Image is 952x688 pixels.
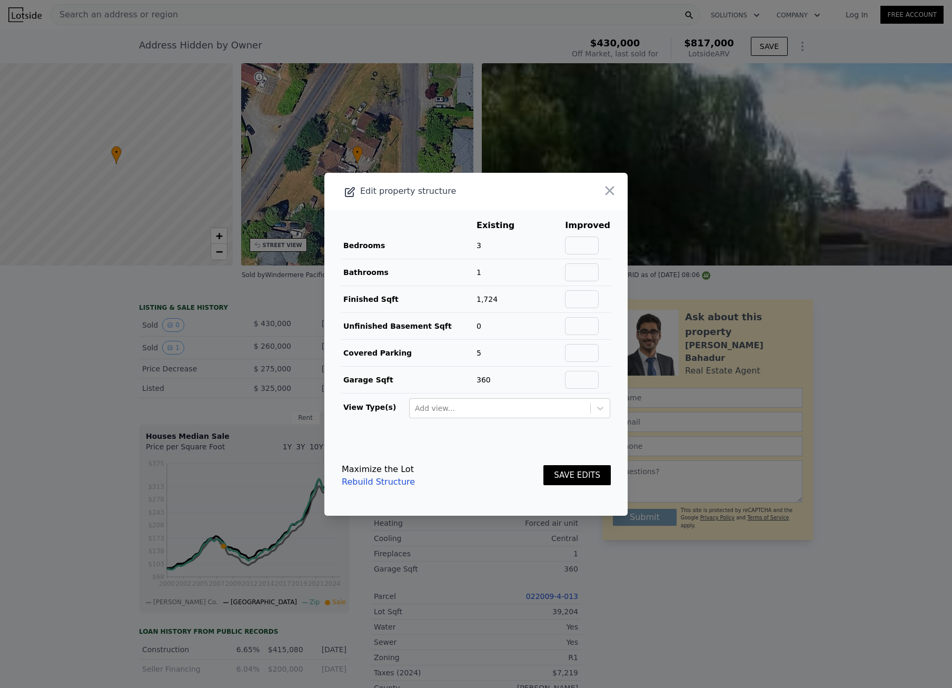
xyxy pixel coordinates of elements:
span: 0 [477,322,481,330]
td: Bathrooms [341,259,476,286]
td: Finished Sqft [341,286,476,312]
span: 1,724 [477,295,498,303]
td: Covered Parking [341,339,476,366]
span: 5 [477,349,481,357]
button: SAVE EDITS [543,465,611,486]
th: Existing [476,219,531,232]
div: Edit property structure [324,184,567,199]
td: Bedrooms [341,232,476,259]
span: 360 [477,376,491,384]
span: 3 [477,241,481,250]
span: 1 [477,268,481,277]
td: Garage Sqft [341,366,476,393]
td: Unfinished Basement Sqft [341,312,476,339]
td: View Type(s) [341,394,409,419]
a: Rebuild Structure [342,476,415,488]
div: Maximize the Lot [342,463,415,476]
th: Improved [564,219,611,232]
